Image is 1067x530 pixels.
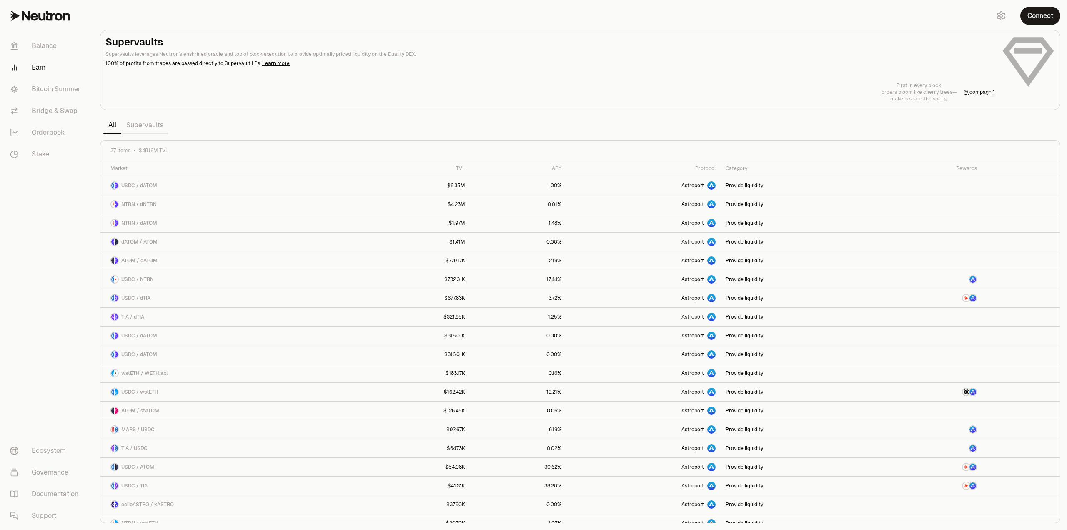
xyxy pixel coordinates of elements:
[121,201,157,208] span: NTRN / dNTRN
[879,383,982,401] a: AXL LogoASTRO Logo
[566,420,721,439] a: Astroport
[969,389,976,395] img: ASTRO Logo
[470,458,566,476] a: 30.62%
[470,289,566,307] a: 3.72%
[115,276,118,283] img: NTRN Logo
[882,89,957,95] p: orders bloom like cherry trees—
[121,407,159,414] span: ATOM / stATOM
[470,477,566,495] a: 38.20%
[100,176,362,195] a: USDC LogodATOM LogoUSDC / dATOM
[1020,7,1060,25] button: Connect
[681,351,704,358] span: Astroport
[362,270,470,289] a: $732.31K
[121,389,158,395] span: USDC / wstETH
[362,214,470,232] a: $1.97M
[121,426,155,433] span: MARS / USDC
[721,233,879,251] a: Provide liquidity
[681,220,704,226] span: Astroport
[681,520,704,527] span: Astroport
[362,458,470,476] a: $54.08K
[121,445,148,452] span: TIA / USDC
[681,370,704,377] span: Astroport
[111,332,114,339] img: USDC Logo
[121,464,154,470] span: USDC / ATOM
[262,60,290,67] a: Learn more
[721,270,879,289] a: Provide liquidity
[362,402,470,420] a: $126.45K
[115,482,118,489] img: TIA Logo
[681,314,704,320] span: Astroport
[121,239,158,245] span: dATOM / ATOM
[470,195,566,214] a: 0.01%
[100,251,362,270] a: ATOM LogodATOM LogoATOM / dATOM
[121,276,154,283] span: USDC / NTRN
[3,100,90,122] a: Bridge & Swap
[681,295,704,301] span: Astroport
[100,195,362,214] a: NTRN LogodNTRN LogoNTRN / dNTRN
[571,165,716,172] div: Protocol
[111,426,114,433] img: MARS Logo
[3,143,90,165] a: Stake
[470,233,566,251] a: 0.00%
[721,402,879,420] a: Provide liquidity
[475,165,561,172] div: APY
[566,270,721,289] a: Astroport
[470,270,566,289] a: 17.44%
[566,289,721,307] a: Astroport
[139,147,168,154] span: $48.16M TVL
[115,220,118,226] img: dATOM Logo
[115,520,118,527] img: wstETH Logo
[470,345,566,364] a: 0.00%
[879,439,982,457] a: ASTRO Logo
[721,420,879,439] a: Provide liquidity
[111,239,114,245] img: dATOM Logo
[681,389,704,395] span: Astroport
[100,477,362,495] a: USDC LogoTIA LogoUSDC / TIA
[115,201,118,208] img: dNTRN Logo
[470,383,566,401] a: 19.21%
[3,462,90,483] a: Governance
[115,314,118,320] img: dTIA Logo
[111,314,114,320] img: TIA Logo
[362,195,470,214] a: $4.23M
[121,257,158,264] span: ATOM / dATOM
[721,251,879,270] a: Provide liquidity
[681,201,704,208] span: Astroport
[721,308,879,326] a: Provide liquidity
[470,176,566,195] a: 1.00%
[721,477,879,495] a: Provide liquidity
[100,233,362,251] a: dATOM LogoATOM LogodATOM / ATOM
[100,214,362,232] a: NTRN LogodATOM LogoNTRN / dATOM
[362,364,470,382] a: $183.17K
[566,402,721,420] a: Astroport
[566,458,721,476] a: Astroport
[121,182,157,189] span: USDC / dATOM
[115,445,118,452] img: USDC Logo
[681,501,704,508] span: Astroport
[362,251,470,270] a: $779.17K
[470,495,566,514] a: 0.00%
[969,464,976,470] img: ASTRO Logo
[882,82,957,89] p: First in every block,
[100,420,362,439] a: MARS LogoUSDC LogoMARS / USDC
[566,477,721,495] a: Astroport
[721,176,879,195] a: Provide liquidity
[110,165,357,172] div: Market
[110,147,130,154] span: 37 items
[721,214,879,232] a: Provide liquidity
[111,407,114,414] img: ATOM Logo
[111,389,114,395] img: USDC Logo
[879,420,982,439] a: ASTRO Logo
[566,214,721,232] a: Astroport
[566,233,721,251] a: Astroport
[566,495,721,514] a: Astroport
[115,257,118,264] img: dATOM Logo
[470,420,566,439] a: 6.19%
[681,182,704,189] span: Astroport
[362,345,470,364] a: $316.01K
[964,89,995,95] a: @jcompagni1
[115,501,118,508] img: xASTRO Logo
[111,445,114,452] img: TIA Logo
[3,78,90,100] a: Bitcoin Summer
[362,420,470,439] a: $92.67K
